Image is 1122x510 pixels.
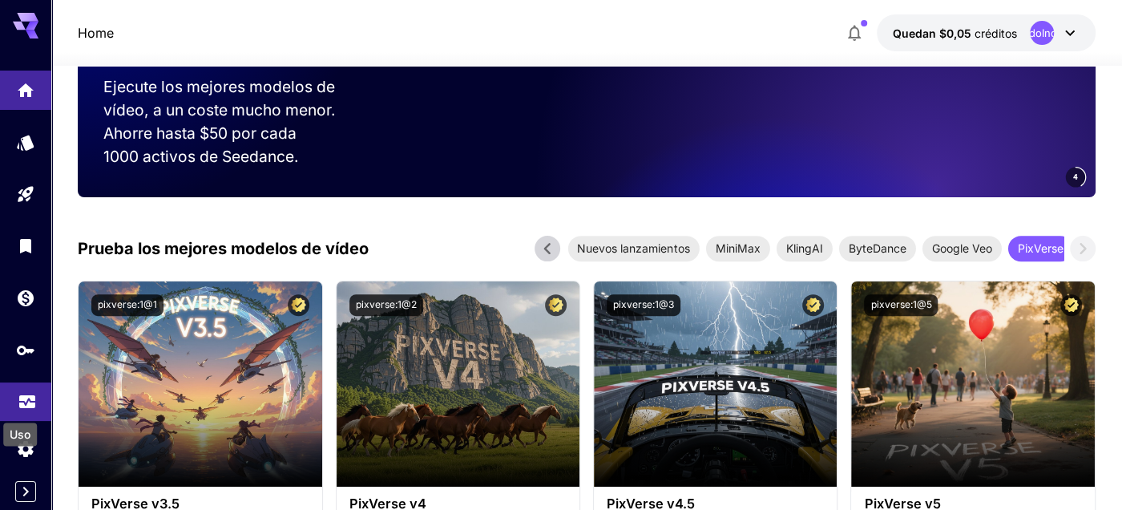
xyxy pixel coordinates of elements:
[893,26,971,40] font: Quedan $0,05
[992,26,1092,39] font: IndefinidoIndefinido
[16,75,35,95] div: Hogar
[1060,294,1082,316] button: Modelo certificado: examinado para garantizar un rendimiento óptimo e incluye licencia comercial.
[545,294,567,316] button: Modelo certificado: examinado para garantizar un rendimiento óptimo e incluye licencia comercial.
[18,387,37,407] div: Uso
[838,236,915,261] div: ByteDance
[16,439,35,459] div: Ajustes
[848,241,906,255] font: ByteDance
[79,281,321,487] img: alt
[1017,241,1063,255] font: PixVerse
[91,294,163,316] button: pixverse:1@1
[103,77,336,119] font: Ejecute los mejores modelos de vídeo, a un coste mucho menor.
[103,123,299,166] font: Ahorre hasta $50 por cada 1000 activos de Seedance.
[10,427,30,441] font: Uso
[16,184,35,204] div: Patio de juegos
[16,288,35,308] div: Billetera
[931,241,991,255] font: Google Veo
[922,236,1001,261] div: Google Veo
[337,281,579,487] img: alt
[1073,171,1078,183] span: 4
[78,239,369,258] font: Prueba los mejores modelos de vídeo
[1007,236,1072,261] div: PixVerse
[356,298,417,310] font: pixverse:1@2
[851,281,1094,487] img: alt
[705,236,769,261] div: MiniMax
[594,281,837,487] img: alt
[16,132,35,152] div: Modelos
[98,298,157,310] font: pixverse:1@1
[78,23,114,42] nav: migaja de pan
[16,236,35,256] div: Biblioteca
[776,236,832,261] div: KlingAI
[870,298,931,310] font: pixverse:1@5
[15,481,36,502] button: Expand sidebar
[975,26,1017,40] font: créditos
[78,23,114,42] a: Home
[893,25,1017,42] div: $0.05
[877,14,1096,51] button: $0.05IndefinidoIndefinido
[288,294,309,316] button: Modelo certificado: examinado para garantizar un rendimiento óptimo e incluye licencia comercial.
[607,294,680,316] button: pixverse:1@3
[613,298,674,310] font: pixverse:1@3
[349,294,423,316] button: pixverse:1@2
[16,340,35,360] div: Claves API
[715,241,760,255] font: MiniMax
[864,294,938,316] button: pixverse:1@5
[577,241,689,255] font: Nuevos lanzamientos
[567,236,699,261] div: Nuevos lanzamientos
[802,294,824,316] button: Modelo certificado: examinado para garantizar un rendimiento óptimo e incluye licencia comercial.
[785,241,822,255] font: KlingAI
